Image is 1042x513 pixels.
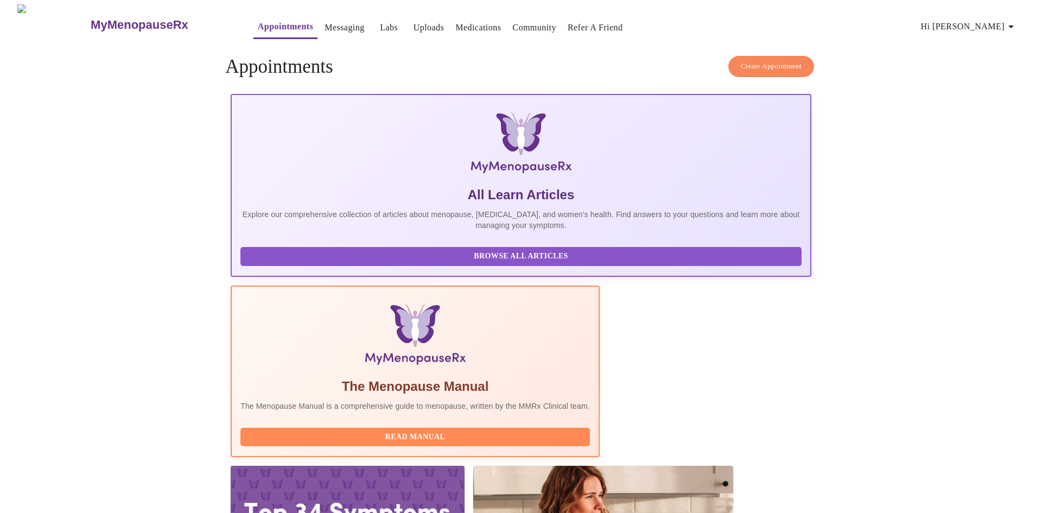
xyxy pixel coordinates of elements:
img: MyMenopauseRx Logo [328,112,714,178]
span: Create Appointment [741,60,802,73]
button: Create Appointment [728,56,814,77]
a: Browse All Articles [240,251,804,260]
button: Labs [372,17,406,39]
button: Community [508,17,561,39]
a: Uploads [414,20,444,35]
h5: All Learn Articles [240,186,802,204]
a: Read Manual [240,432,593,441]
img: MyMenopauseRx Logo [17,4,90,45]
a: Community [512,20,556,35]
button: Appointments [253,16,317,39]
span: Browse All Articles [251,250,791,263]
a: Appointments [258,19,313,34]
button: Browse All Articles [240,247,802,266]
a: Labs [380,20,398,35]
a: Refer a Friend [568,20,623,35]
p: Explore our comprehensive collection of articles about menopause, [MEDICAL_DATA], and women's hea... [240,209,802,231]
span: Read Manual [251,430,579,444]
img: Menopause Manual [296,304,534,369]
a: Messaging [325,20,364,35]
h3: MyMenopauseRx [91,18,188,32]
a: MyMenopauseRx [90,6,232,44]
button: Hi [PERSON_NAME] [917,16,1022,37]
button: Read Manual [240,428,590,447]
p: The Menopause Manual is a comprehensive guide to menopause, written by the MMRx Clinical team. [240,401,590,411]
button: Uploads [409,17,449,39]
h5: The Menopause Manual [240,378,590,395]
span: Hi [PERSON_NAME] [921,19,1018,34]
button: Refer a Friend [563,17,627,39]
h4: Appointments [225,56,817,78]
button: Medications [451,17,505,39]
button: Messaging [320,17,368,39]
a: Medications [455,20,501,35]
